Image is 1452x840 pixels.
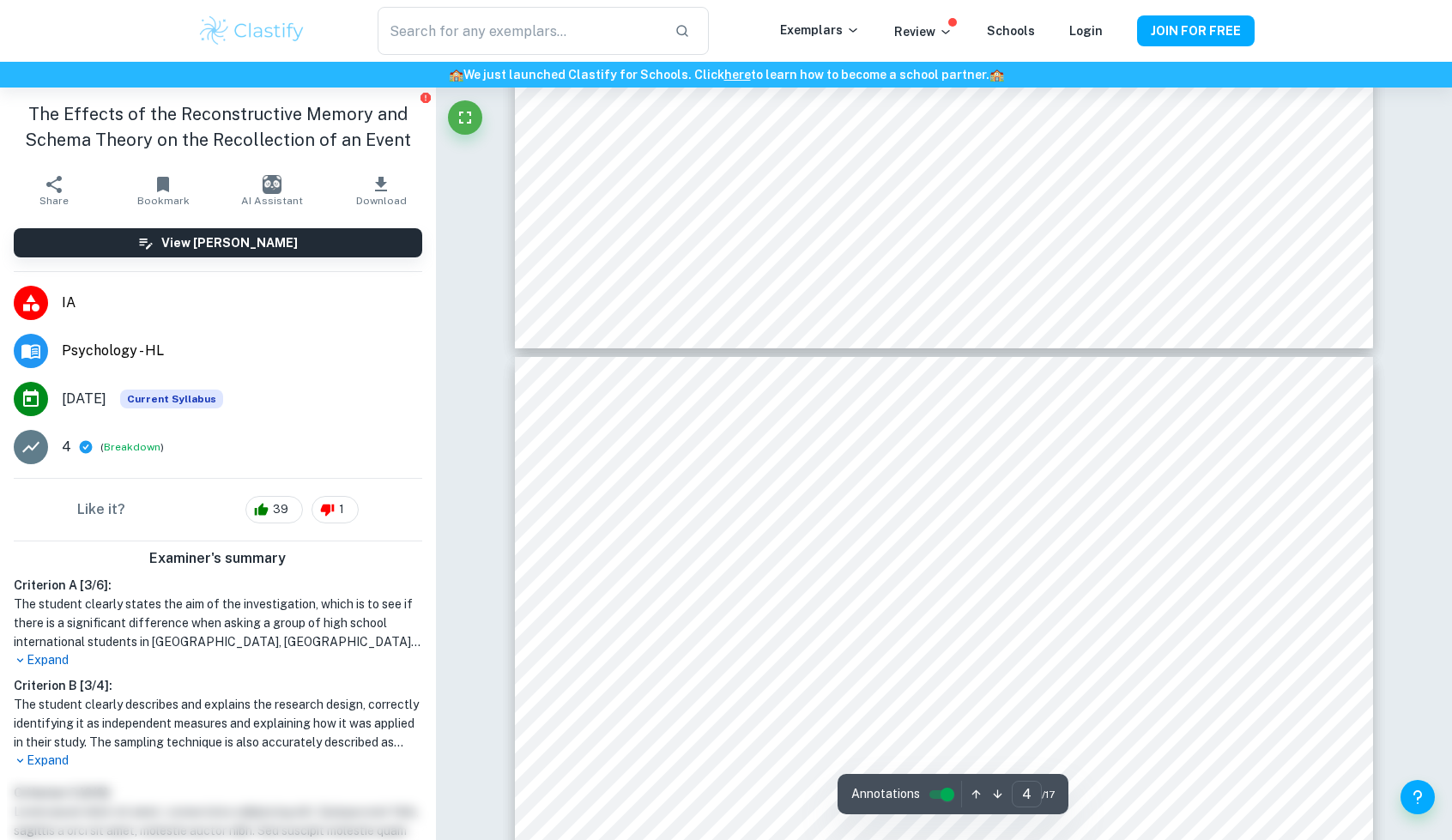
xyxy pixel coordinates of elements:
p: 4 [62,437,71,457]
span: Bookmark [137,195,190,207]
span: Annotations [851,785,920,803]
button: Report issue [420,91,433,104]
h1: The Effects of the Reconstructive Memory and Schema Theory on the Recollection of an Event [14,101,422,153]
div: 39 [245,496,303,523]
div: 1 [312,496,359,523]
span: Download [356,195,407,207]
p: Exemplars [780,21,860,39]
h6: Criterion A [ 3 / 6 ]: [14,576,422,595]
span: 39 [263,501,298,518]
button: Fullscreen [448,100,482,135]
button: Help and Feedback [1401,780,1435,814]
h6: Examiner's summary [7,548,429,569]
div: This exemplar is based on the current syllabus. Feel free to refer to it for inspiration/ideas wh... [120,390,223,408]
h6: We just launched Clastify for Schools. Click to learn how to become a school partner. [3,65,1449,84]
p: Expand [14,651,422,669]
span: ( ) [100,439,164,456]
span: Share [39,195,69,207]
span: Current Syllabus [120,390,223,408]
span: [DATE] [62,389,106,409]
a: Schools [987,24,1035,38]
p: Expand [14,752,422,770]
button: Bookmark [109,166,218,215]
span: 🏫 [449,68,463,82]
button: AI Assistant [218,166,327,215]
span: IA [62,293,422,313]
button: View [PERSON_NAME] [14,228,422,257]
button: JOIN FOR FREE [1137,15,1255,46]
a: Login [1069,24,1103,38]
button: Download [327,166,436,215]
span: 🏫 [989,68,1004,82]
span: Psychology - HL [62,341,422,361]
span: 1 [330,501,354,518]
span: / 17 [1042,787,1055,802]
button: Breakdown [104,439,160,455]
img: Clastify logo [197,14,306,48]
a: here [724,68,751,82]
h6: Like it? [77,499,125,520]
img: AI Assistant [263,175,281,194]
h1: The student clearly states the aim of the investigation, which is to see if there is a significan... [14,595,422,651]
h1: The student clearly describes and explains the research design, correctly identifying it as indep... [14,695,422,752]
span: AI Assistant [241,195,303,207]
p: Review [894,22,953,41]
h6: View [PERSON_NAME] [161,233,298,252]
h6: Criterion B [ 3 / 4 ]: [14,676,422,695]
input: Search for any exemplars... [378,7,661,55]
